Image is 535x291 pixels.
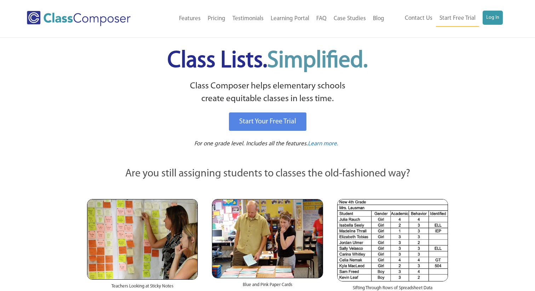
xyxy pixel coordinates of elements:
img: Blue and Pink Paper Cards [212,199,323,278]
a: Case Studies [330,11,369,27]
p: Are you still assigning students to classes the old-fashioned way? [87,166,448,182]
span: Start Your Free Trial [239,118,296,125]
a: Log In [483,11,503,25]
a: Contact Us [401,11,436,26]
span: Class Lists. [167,50,368,72]
a: Learning Portal [267,11,313,27]
span: For one grade level. Includes all the features. [194,141,308,147]
a: Pricing [204,11,229,27]
a: Testimonials [229,11,267,27]
a: Start Your Free Trial [229,112,306,131]
a: Learn more. [308,140,338,149]
a: Features [176,11,204,27]
a: Start Free Trial [436,11,479,27]
nav: Header Menu [388,11,503,27]
img: Class Composer [27,11,131,26]
a: FAQ [313,11,330,27]
p: Class Composer helps elementary schools create equitable classes in less time. [86,80,449,106]
span: Simplified. [267,50,368,72]
a: Blog [369,11,388,27]
nav: Header Menu [153,11,388,27]
img: Spreadsheets [337,199,448,281]
span: Learn more. [308,141,338,147]
img: Teachers Looking at Sticky Notes [87,199,198,280]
